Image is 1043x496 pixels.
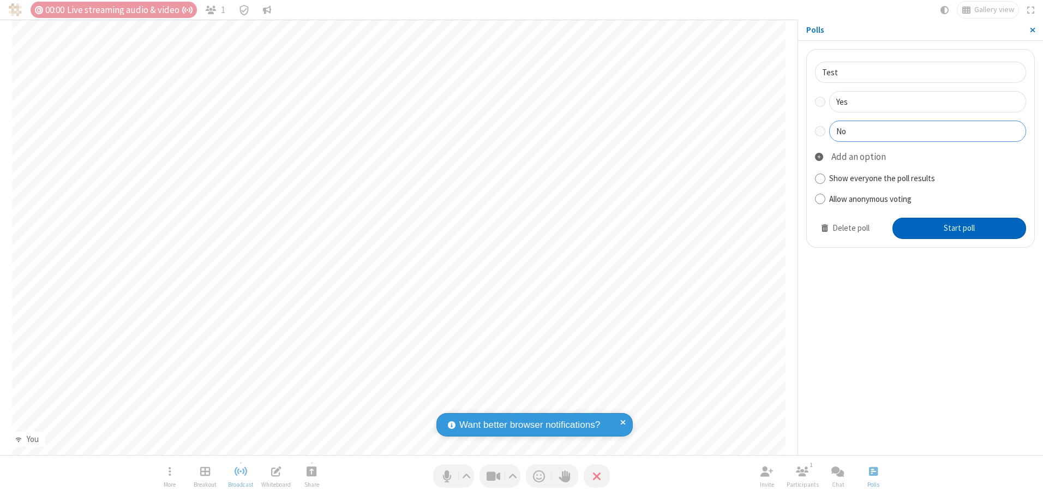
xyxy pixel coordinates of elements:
[815,150,1026,164] button: Add an option
[221,5,225,15] span: 1
[829,172,1026,185] label: Show everyone the poll results
[786,461,819,492] button: Open participant list
[233,2,254,18] div: Meeting details Encryption enabled
[760,481,774,488] span: Invite
[201,2,230,18] button: Open participant list
[67,5,193,15] span: Live streaming audio & video
[1022,20,1043,40] button: Close sidebar
[304,481,319,488] span: Share
[164,481,176,488] span: More
[892,218,1027,240] button: Start poll
[194,481,217,488] span: Breakout
[822,461,854,492] button: Open chat
[832,223,870,233] span: Delete poll
[459,464,474,488] button: Audio settings
[459,418,600,432] span: Want better browser notifications?
[45,5,64,15] span: 00:00
[1023,2,1039,18] button: Fullscreen
[807,460,816,470] div: 1
[295,461,328,492] button: Start sharing
[857,461,890,492] button: Close poll
[260,461,292,492] button: Open shared whiteboard
[31,2,197,18] div: Timer
[867,481,879,488] span: Polls
[815,218,876,239] button: Delete poll
[936,2,954,18] button: Using system theme
[584,464,610,488] button: End or leave meeting
[189,461,221,492] button: Manage Breakout Rooms
[153,461,186,492] button: Open menu
[974,5,1014,14] span: Gallery view
[831,151,886,163] span: Add an option
[829,121,1026,142] input: Option 2
[506,464,520,488] button: Video setting
[957,2,1018,18] button: Change layout
[787,481,819,488] span: Participants
[806,24,1022,37] p: Polls
[751,461,783,492] button: Invite participants (Alt+I)
[526,464,552,488] button: Send a reaction
[829,193,1026,206] label: Allow anonymous voting
[224,461,257,492] button: Stop broadcast
[832,481,844,488] span: Chat
[9,3,22,16] img: QA Selenium DO NOT DELETE OR CHANGE
[829,91,1026,112] input: Option 1
[182,5,193,15] span: Auto broadcast is active
[228,481,254,488] span: Broadcast
[261,481,291,488] span: Whiteboard
[815,62,1026,83] input: Ask a poll question...
[259,2,276,18] button: Conversation
[433,464,474,488] button: Mute (Alt+A)
[479,464,520,488] button: Stop video (Alt+V)
[22,433,43,446] div: You
[552,464,578,488] button: Raise hand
